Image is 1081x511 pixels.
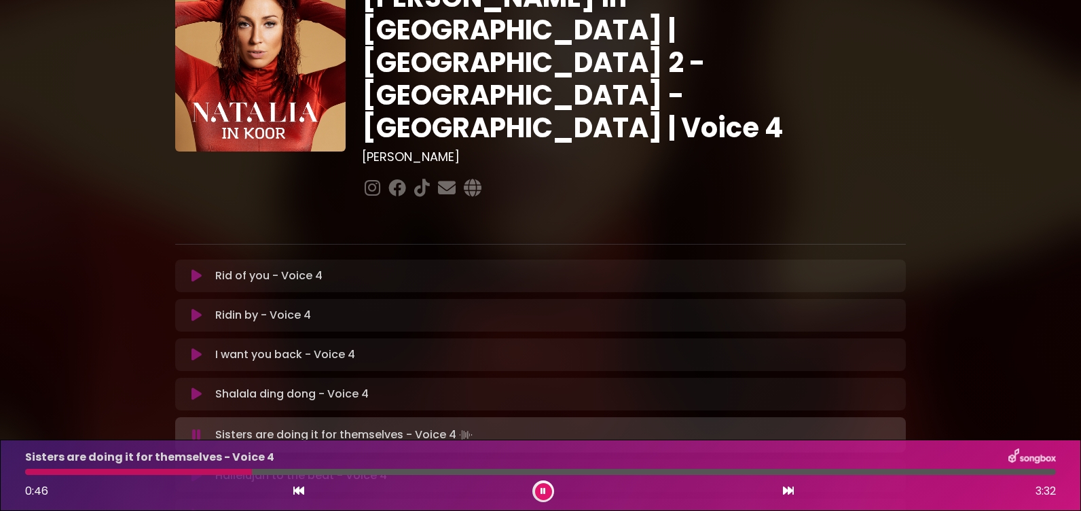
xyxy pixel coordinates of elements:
p: Rid of you - Voice 4 [215,268,323,284]
span: 3:32 [1036,483,1056,499]
img: waveform4.gif [456,425,475,444]
p: Ridin by - Voice 4 [215,307,311,323]
p: I want you back - Voice 4 [215,347,355,363]
p: Sisters are doing it for themselves - Voice 4 [25,449,274,465]
img: songbox-logo-white.png [1008,448,1056,466]
p: Sisters are doing it for themselves - Voice 4 [215,425,475,444]
h3: [PERSON_NAME] [362,149,906,164]
span: 0:46 [25,483,48,499]
p: Shalala ding dong - Voice 4 [215,386,369,402]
